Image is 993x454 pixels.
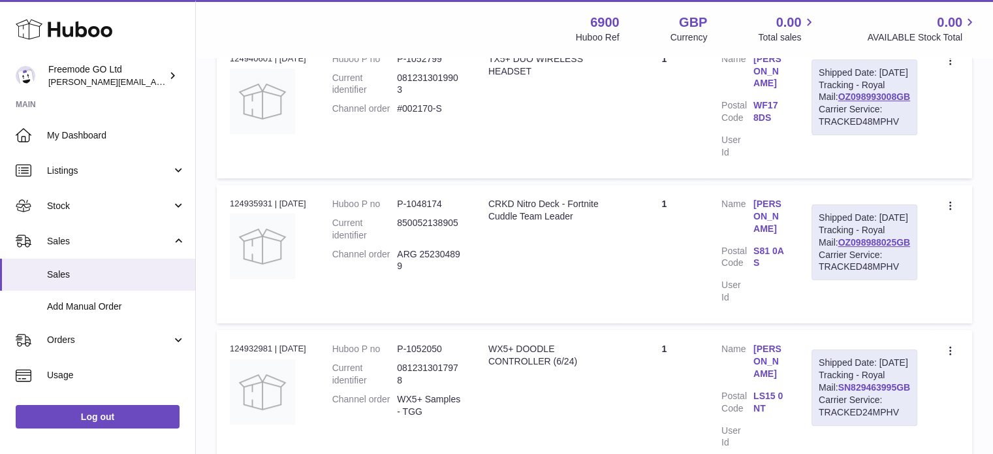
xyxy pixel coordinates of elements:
dd: P-1052050 [397,343,462,355]
a: OZ098993008GB [838,91,910,102]
a: WF17 8DS [753,99,785,124]
dd: P-1052799 [397,53,462,65]
div: Shipped Date: [DATE] [819,67,910,79]
a: LS15 0NT [753,390,785,415]
td: 1 [620,40,708,178]
dd: WX5+ Samples - TGG [397,393,462,418]
div: Carrier Service: TRACKED48MPHV [819,249,910,274]
div: Shipped Date: [DATE] [819,212,910,224]
img: no-photo.jpg [230,359,295,425]
div: 124935931 | [DATE] [230,198,306,210]
dt: Channel order [332,248,398,273]
dt: User Id [721,134,753,159]
a: Log out [16,405,180,429]
dd: 0812313019903 [397,72,462,97]
a: [PERSON_NAME] [753,198,785,235]
div: TX5+ DUO WIRELESS HEADSET [488,53,607,78]
span: Orders [47,334,172,346]
div: WX5+ DOODLE CONTROLLER (6/24) [488,343,607,368]
dt: Name [721,53,753,93]
span: 0.00 [937,14,962,31]
dt: Current identifier [332,217,398,242]
td: 1 [620,185,708,323]
dt: Current identifier [332,362,398,387]
a: OZ098988025GB [838,237,910,248]
div: Shipped Date: [DATE] [819,357,910,369]
div: 124932981 | [DATE] [230,343,306,355]
img: no-photo.jpg [230,69,295,134]
span: Stock [47,200,172,212]
span: Listings [47,165,172,177]
div: Carrier Service: TRACKED48MPHV [819,103,910,128]
dt: Channel order [332,393,398,418]
dt: Postal Code [721,99,753,127]
a: 0.00 AVAILABLE Stock Total [867,14,977,44]
a: [PERSON_NAME] [753,53,785,90]
dd: P-1048174 [397,198,462,210]
dt: Postal Code [721,245,753,273]
dt: Huboo P no [332,198,398,210]
img: lenka.smikniarova@gioteck.com [16,66,35,86]
div: Tracking - Royal Mail: [812,349,917,425]
dt: Name [721,198,753,238]
div: Tracking - Royal Mail: [812,204,917,280]
dd: #002170-S [397,103,462,115]
span: My Dashboard [47,129,185,142]
strong: GBP [679,14,707,31]
strong: 6900 [590,14,620,31]
a: SN829463995GB [838,382,910,393]
dd: ARG 252304899 [397,248,462,273]
a: 0.00 Total sales [758,14,816,44]
div: 124940601 | [DATE] [230,53,306,65]
div: Currency [670,31,708,44]
span: Sales [47,235,172,248]
dt: Huboo P no [332,343,398,355]
a: [PERSON_NAME] [753,343,785,380]
div: Huboo Ref [576,31,620,44]
dt: Current identifier [332,72,398,97]
dd: 850052138905 [397,217,462,242]
div: Freemode GO Ltd [48,63,166,88]
div: CRKD Nitro Deck - Fortnite Cuddle Team Leader [488,198,607,223]
dt: Postal Code [721,390,753,418]
span: Add Manual Order [47,300,185,313]
div: Tracking - Royal Mail: [812,59,917,135]
a: S81 0AS [753,245,785,270]
span: 0.00 [776,14,802,31]
div: Carrier Service: TRACKED24MPHV [819,394,910,419]
dd: 0812313017978 [397,362,462,387]
dt: Channel order [332,103,398,115]
span: [PERSON_NAME][EMAIL_ADDRESS][DOMAIN_NAME] [48,76,262,87]
img: no-photo.jpg [230,214,295,279]
span: Usage [47,369,185,381]
span: Sales [47,268,185,281]
dt: Name [721,343,753,383]
dt: Huboo P no [332,53,398,65]
dt: User Id [721,425,753,449]
span: AVAILABLE Stock Total [867,31,977,44]
span: Total sales [758,31,816,44]
dt: User Id [721,279,753,304]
